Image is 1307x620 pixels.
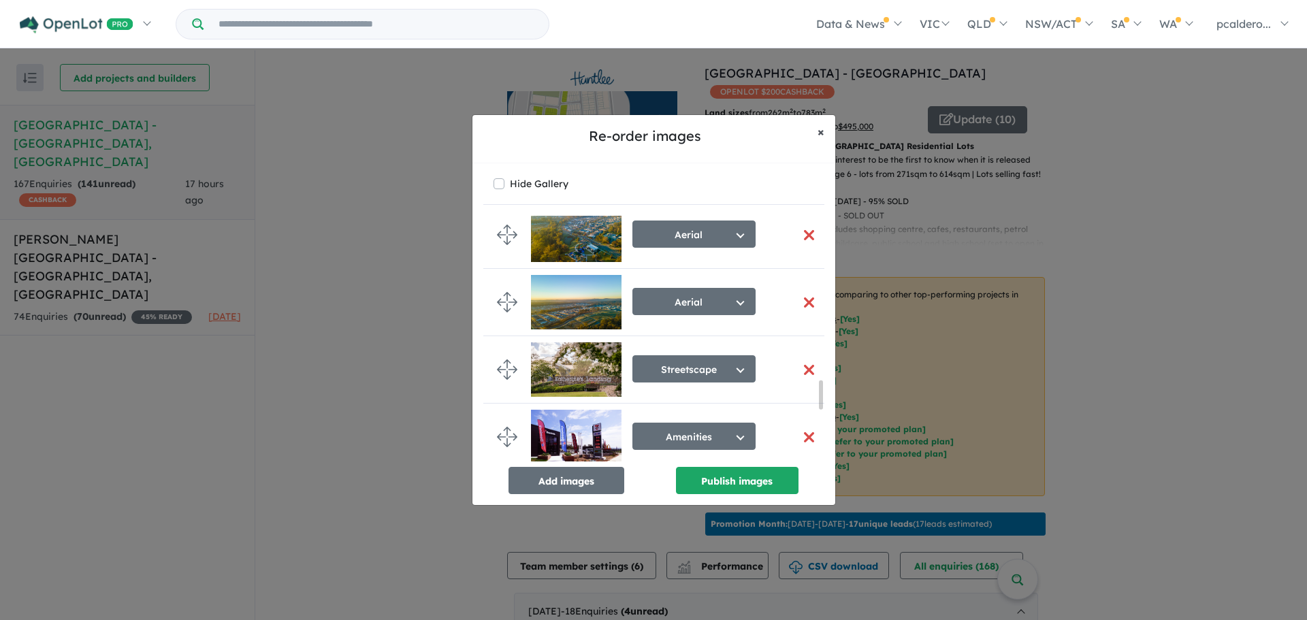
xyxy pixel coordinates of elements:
img: drag.svg [497,225,517,245]
img: Huntlee%20Estate%20-%20North%20Rothbury___1702005378.jpg [531,342,622,397]
span: pcaldero... [1216,17,1271,31]
label: Hide Gallery [510,174,568,193]
img: Openlot PRO Logo White [20,16,133,33]
button: Add images [509,467,624,494]
span: × [818,124,824,140]
img: Huntlee%20Estate%20-%20North%20Rothbury___1750897185.png [531,410,622,464]
button: Aerial [632,221,756,248]
img: drag.svg [497,427,517,447]
img: drag.svg [497,359,517,380]
img: drag.svg [497,292,517,312]
button: Aerial [632,288,756,315]
button: Amenities [632,423,756,450]
button: Publish images [676,467,798,494]
input: Try estate name, suburb, builder or developer [206,10,546,39]
h5: Re-order images [483,126,807,146]
img: Huntlee%20Estate%20-%20North%20Rothbury___1728363609.jpg [531,275,622,329]
button: Streetscape [632,355,756,382]
img: Huntlee%20Estate%20-%20North%20Rothbury___1728363731_0.jpg [531,208,622,262]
